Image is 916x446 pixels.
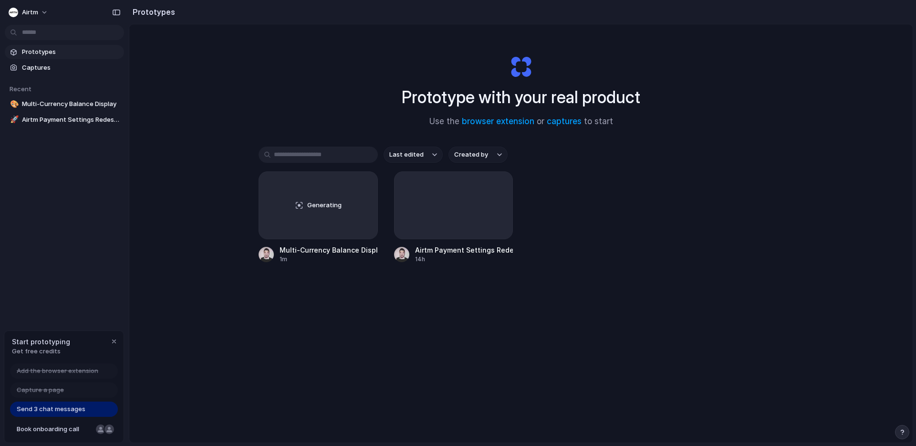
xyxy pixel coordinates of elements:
a: 🎨Multi-Currency Balance Display [5,97,124,111]
span: Airtm [22,8,38,17]
span: Add the browser extension [17,366,98,376]
div: Nicole Kubica [95,424,106,435]
span: Get free credits [12,347,70,356]
div: 1m [280,255,378,264]
button: 🎨 [9,99,18,109]
span: Recent [10,85,31,93]
div: Airtm Payment Settings Redesign [415,245,513,255]
div: Multi-Currency Balance Display [280,245,378,255]
h1: Prototype with your real product [402,85,640,110]
a: GeneratingMulti-Currency Balance Display1m [259,171,378,264]
a: browser extension [462,117,534,126]
button: Created by [448,147,508,163]
span: Start prototyping [12,337,70,347]
span: Book onboarding call [17,425,92,434]
a: Prototypes [5,45,124,59]
span: Last edited [389,150,424,159]
a: Airtm Payment Settings Redesign14h [394,171,513,264]
div: 🎨 [10,99,17,110]
div: 🚀 [10,114,17,125]
a: Captures [5,61,124,75]
span: Generating [307,201,342,210]
span: Send 3 chat messages [17,404,85,414]
a: Book onboarding call [10,422,118,437]
span: Prototypes [22,47,120,57]
div: Christian Iacullo [104,424,115,435]
button: Last edited [384,147,443,163]
span: Capture a page [17,385,64,395]
a: captures [547,117,582,126]
h2: Prototypes [129,6,175,18]
span: Use the or to start [429,116,613,128]
a: 🚀Airtm Payment Settings Redesign [5,113,124,127]
span: Multi-Currency Balance Display [22,99,120,109]
button: Airtm [5,5,53,20]
span: Captures [22,63,120,73]
div: 14h [415,255,513,264]
span: Created by [454,150,488,159]
span: Airtm Payment Settings Redesign [22,115,120,125]
button: 🚀 [9,115,18,125]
